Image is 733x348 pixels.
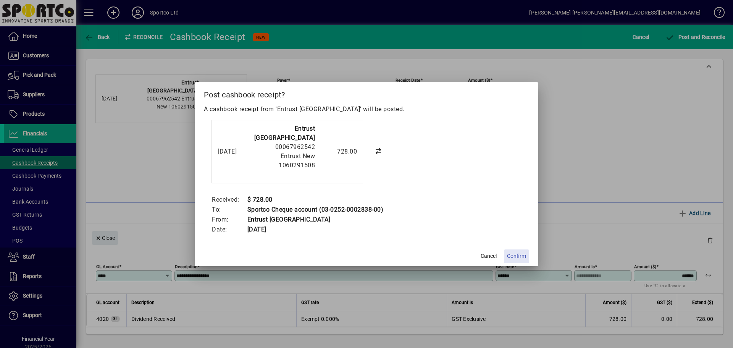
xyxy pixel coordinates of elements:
div: 728.00 [319,147,357,156]
span: 00067962542 Entrust New 1060291508 [275,143,315,169]
span: Cancel [481,252,497,260]
div: [DATE] [218,147,248,156]
td: Sportco Cheque account (03-0252-0002838-00) [247,205,384,215]
p: A cashbook receipt from 'Entrust [GEOGRAPHIC_DATA]' will be posted. [204,105,529,114]
td: Entrust [GEOGRAPHIC_DATA] [247,215,384,225]
strong: Entrust [GEOGRAPHIC_DATA] [254,125,315,141]
button: Cancel [476,249,501,263]
h2: Post cashbook receipt? [195,82,538,104]
td: Date: [212,225,247,235]
button: Confirm [504,249,529,263]
td: Received: [212,195,247,205]
span: Confirm [507,252,526,260]
td: To: [212,205,247,215]
td: [DATE] [247,225,384,235]
td: From: [212,215,247,225]
td: $ 728.00 [247,195,384,205]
